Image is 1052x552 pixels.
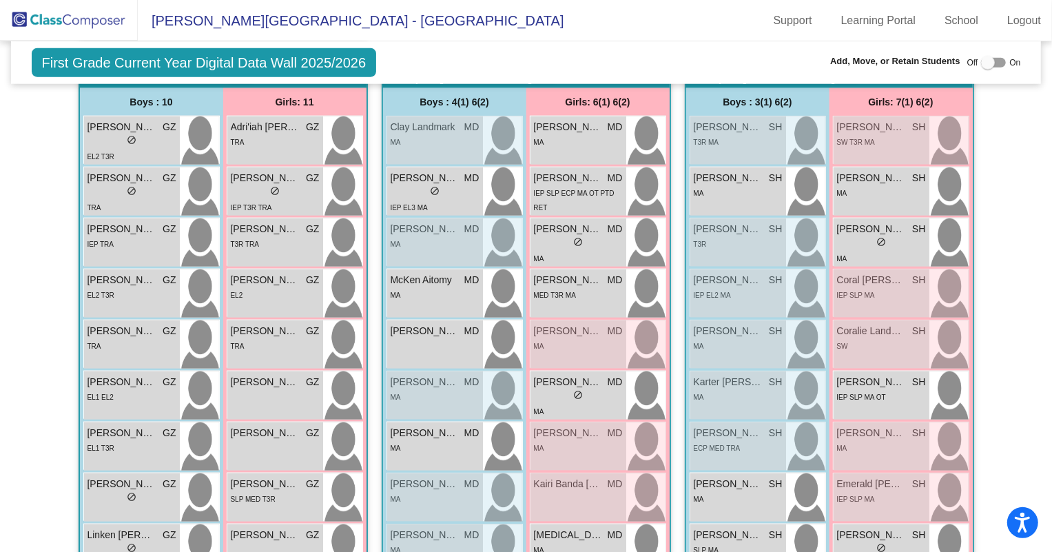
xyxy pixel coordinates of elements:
span: MA [534,343,544,350]
span: SH [912,477,925,491]
span: SH [912,324,925,338]
span: [PERSON_NAME] [694,324,763,338]
span: MA [391,495,401,503]
span: IEP EL2 MA [694,292,731,299]
span: do_not_disturb_alt [573,237,583,247]
span: SH [912,375,925,389]
span: [PERSON_NAME] [87,222,156,236]
span: TRA [87,343,101,350]
span: GZ [163,426,176,440]
span: [PERSON_NAME] [694,477,763,491]
div: Boys : 10 [80,88,223,116]
span: do_not_disturb_alt [430,186,440,196]
span: MA [534,255,544,263]
span: [PERSON_NAME] [231,528,300,542]
span: GZ [306,375,319,389]
span: GZ [163,375,176,389]
a: Learning Portal [830,10,927,32]
span: do_not_disturb_alt [127,492,136,502]
span: [PERSON_NAME] [231,222,300,236]
span: [PERSON_NAME] [231,171,300,185]
span: [PERSON_NAME] [231,477,300,491]
span: SH [912,426,925,440]
span: Emerald [PERSON_NAME] [837,477,906,491]
span: IEP SLP MA [837,292,875,299]
span: [PERSON_NAME] [694,528,763,542]
span: MA [534,444,544,452]
span: Off [967,57,978,69]
span: TRA [87,204,101,212]
span: MD [608,477,623,491]
span: MD [608,120,623,134]
span: MA [694,393,704,401]
span: [PERSON_NAME] [87,120,156,134]
span: SH [912,222,925,236]
span: MA [694,190,704,197]
span: MA [837,444,847,452]
span: GZ [306,222,319,236]
span: MA [391,444,401,452]
span: MA [391,292,401,299]
span: MD [464,222,479,236]
span: MD [464,375,479,389]
span: SH [912,120,925,134]
span: Kairi Banda [PERSON_NAME] [534,477,603,491]
span: [PERSON_NAME] [391,324,460,338]
span: [PERSON_NAME] [87,273,156,287]
span: IEP SLP MA [837,495,875,503]
span: do_not_disturb_alt [876,237,886,247]
span: [PERSON_NAME] [231,375,300,389]
span: [PERSON_NAME] [PERSON_NAME] [694,171,763,185]
span: MA [837,190,847,197]
span: SH [769,477,782,491]
span: [PERSON_NAME] [837,375,906,389]
span: MD [464,477,479,491]
span: MD [464,171,479,185]
span: MA [694,343,704,350]
span: [PERSON_NAME] [87,477,156,491]
span: [PERSON_NAME] [PERSON_NAME] [87,426,156,440]
span: [PERSON_NAME] [534,375,603,389]
span: MD [608,273,623,287]
div: Girls: 11 [223,88,367,116]
span: [PERSON_NAME] [231,426,300,440]
span: GZ [163,273,176,287]
span: MD [464,324,479,338]
span: On [1009,57,1020,69]
span: GZ [306,171,319,185]
span: MD [608,528,623,542]
span: [PERSON_NAME] [PERSON_NAME] [391,528,460,542]
div: Girls: 6(1) 6(2) [526,88,670,116]
span: GZ [306,120,319,134]
span: SH [769,120,782,134]
span: Karter [PERSON_NAME] [694,375,763,389]
span: [PERSON_NAME] [694,426,763,440]
span: SH [769,426,782,440]
span: MA [534,408,544,416]
span: MA [837,255,847,263]
span: MD [464,426,479,440]
span: [PERSON_NAME] [87,324,156,338]
span: do_not_disturb_alt [127,186,136,196]
span: MA [391,241,401,248]
span: [PERSON_NAME] [534,426,603,440]
span: EL1 EL2 [87,393,114,401]
span: [PERSON_NAME] [534,273,603,287]
span: GZ [306,273,319,287]
span: SH [912,273,925,287]
span: GZ [306,324,319,338]
span: EL2 T3R [87,292,114,299]
span: IEP T3R TRA [231,204,272,212]
span: TRA [231,139,245,146]
span: IEP SLP MA OT [837,393,886,401]
span: EL2 [231,292,243,299]
span: [PERSON_NAME][GEOGRAPHIC_DATA] - [GEOGRAPHIC_DATA] [138,10,564,32]
span: T3R TRA [231,241,260,248]
span: MD [464,273,479,287]
span: [PERSON_NAME] [87,171,156,185]
span: First Grade Current Year Digital Data Wall 2025/2026 [32,48,377,77]
span: do_not_disturb_alt [270,186,280,196]
span: [PERSON_NAME] [837,426,906,440]
span: EL1 T3R [87,444,114,452]
span: [PERSON_NAME] [837,120,906,134]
